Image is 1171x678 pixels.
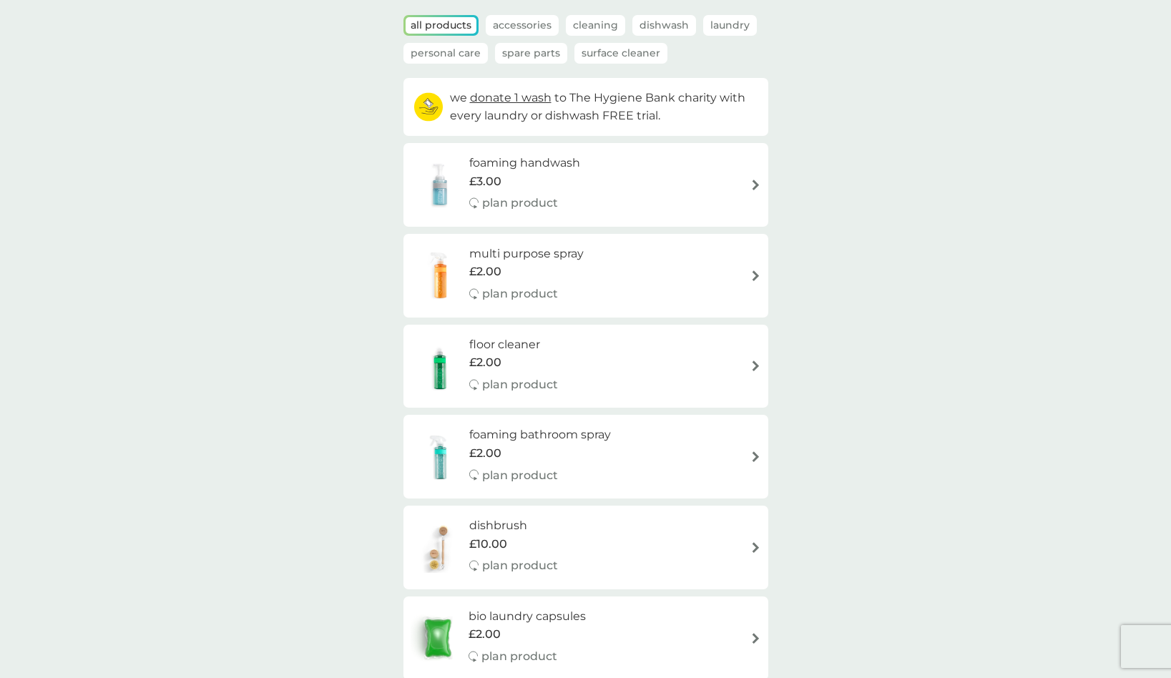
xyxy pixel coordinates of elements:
[482,194,558,212] p: plan product
[632,15,696,36] button: Dishwash
[411,341,469,391] img: floor cleaner
[469,154,580,172] h6: foaming handwash
[469,535,507,554] span: £10.00
[411,613,465,663] img: bio laundry capsules
[750,180,761,190] img: arrow right
[469,353,501,372] span: £2.00
[566,15,625,36] button: Cleaning
[750,542,761,553] img: arrow right
[450,89,758,125] p: we to The Hygiene Bank charity with every laundry or dishwash FREE trial.
[406,17,476,34] button: all products
[411,432,469,482] img: foaming bathroom spray
[469,426,611,444] h6: foaming bathroom spray
[750,270,761,281] img: arrow right
[469,516,558,535] h6: dishbrush
[469,625,501,644] span: £2.00
[403,43,488,64] button: Personal Care
[481,647,557,666] p: plan product
[469,172,501,191] span: £3.00
[469,607,586,626] h6: bio laundry capsules
[482,285,558,303] p: plan product
[750,451,761,462] img: arrow right
[470,91,552,104] span: donate 1 wash
[750,633,761,644] img: arrow right
[411,159,469,210] img: foaming handwash
[495,43,567,64] button: Spare Parts
[482,375,558,394] p: plan product
[469,444,501,463] span: £2.00
[469,245,584,263] h6: multi purpose spray
[469,262,501,281] span: £2.00
[469,335,558,354] h6: floor cleaner
[411,250,469,300] img: multi purpose spray
[574,43,667,64] button: Surface Cleaner
[750,360,761,371] img: arrow right
[486,15,559,36] button: Accessories
[411,523,469,573] img: dishbrush
[482,466,558,485] p: plan product
[703,15,757,36] button: Laundry
[482,556,558,575] p: plan product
